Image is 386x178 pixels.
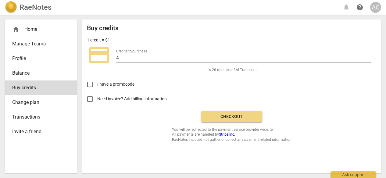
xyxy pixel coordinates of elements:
[87,43,111,67] span: credit_card
[12,26,20,33] span: home
[354,2,365,13] a: Help
[20,3,52,12] h2: RaeNotes
[116,49,147,53] label: Credits to purchase
[331,171,376,178] div: Ask support
[12,84,65,91] span: Buy credits
[12,113,65,121] span: Transactions
[172,127,291,142] span: You will be redirected to the payment service provider website. All payments are handled by RaeNo...
[12,69,65,77] span: Balance
[5,66,77,80] a: Balance
[5,37,77,51] a: Manage Teams
[5,1,17,13] img: Logo
[5,110,77,124] a: Transactions
[206,114,257,120] span: Checkout
[12,40,65,48] span: Manage Teams
[12,99,65,106] span: Change plan
[12,55,65,62] span: Profile
[5,80,77,95] a: Buy credits
[370,2,381,13] button: AC
[97,96,168,102] span: Need invoice? Add billing information
[5,22,77,37] div: Home
[5,51,77,66] a: Profile
[356,4,363,11] span: help
[5,95,77,110] a: Change plan
[5,124,77,139] a: Invite a friend
[87,37,110,43] p: 1 credit = $1
[219,132,235,137] a: Stripe Inc.
[12,128,65,135] span: Invite a friend
[5,1,52,13] a: LogoRaeNotes
[206,67,257,73] span: It's 26 minutes of AI Transcript
[97,81,134,87] span: I have a promocode
[12,26,65,33] div: Home
[201,111,262,122] button: Checkout
[87,24,119,32] h2: Buy credits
